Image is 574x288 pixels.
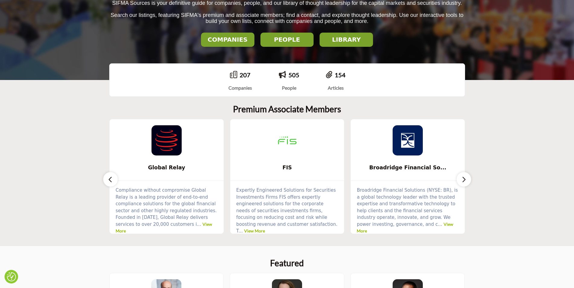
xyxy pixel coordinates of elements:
[360,160,456,176] b: Broadridge Financial Solutions, Inc.
[7,272,16,281] button: Consent Preferences
[110,160,224,176] a: Global Relay
[393,125,423,155] img: Broadridge Financial Solutions, Inc.
[119,164,215,171] span: Global Relay
[270,258,304,268] h2: Featured
[357,187,459,235] p: Broadridge Financial Solutions (NYSE: BR), is a global technology leader with the trusted experti...
[7,272,16,281] img: Revisit consent button
[244,228,265,233] a: View More
[272,125,302,155] img: FIS
[289,71,299,78] a: 505
[320,33,373,47] button: LIBRARY
[279,84,299,91] div: People
[116,187,218,235] p: Compliance without compromise Global Relay is a leading provider of end-to-end compliance solutio...
[230,160,344,176] a: FIS
[351,160,465,176] a: Broadridge Financial So...
[239,160,335,176] b: FIS
[326,84,346,91] div: Articles
[203,36,253,43] h2: COMPANIES
[360,164,456,171] span: Broadridge Financial So...
[335,71,346,78] a: 154
[238,228,243,234] span: ...
[236,187,338,235] p: Expertly Engineered Solutions for Securities Investments Firms FIS offers expertly engineered sol...
[262,36,312,43] h2: PEOPLE
[260,33,314,47] button: PEOPLE
[201,33,254,47] button: COMPANIES
[116,222,212,234] a: View More
[321,36,371,43] h2: LIBRARY
[357,222,453,234] a: View More
[119,160,215,176] b: Global Relay
[151,125,182,155] img: Global Relay
[438,222,442,227] span: ...
[228,84,252,91] div: Companies
[197,222,201,227] span: ...
[239,164,335,171] span: FIS
[110,12,463,24] span: Search our listings, featuring SIFMA's premium and associate members; find a contact, and explore...
[240,71,250,78] a: 207
[233,104,341,114] h2: Premium Associate Members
